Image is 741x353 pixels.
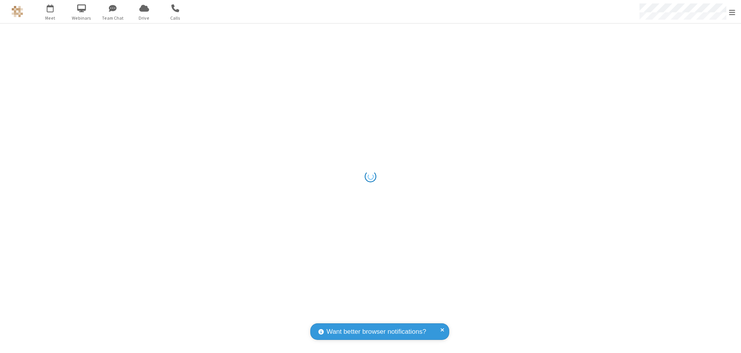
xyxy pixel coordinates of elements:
[12,6,23,17] img: QA Selenium DO NOT DELETE OR CHANGE
[327,327,426,337] span: Want better browser notifications?
[36,15,65,22] span: Meet
[130,15,159,22] span: Drive
[67,15,96,22] span: Webinars
[98,15,127,22] span: Team Chat
[161,15,190,22] span: Calls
